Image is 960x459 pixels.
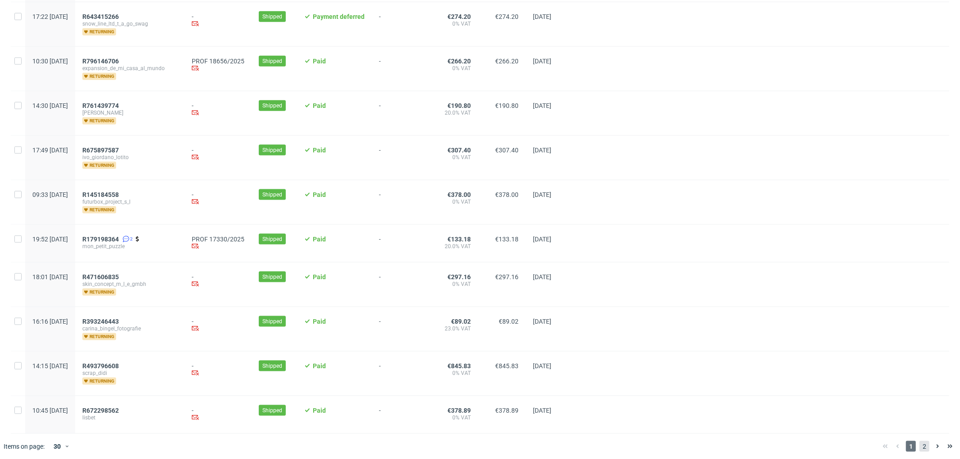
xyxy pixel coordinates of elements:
[82,362,119,370] span: R493796608
[447,58,471,65] span: €266.20
[533,58,551,65] span: [DATE]
[82,191,119,198] span: R145184558
[192,58,244,65] a: PROF 18656/2025
[437,154,471,161] span: 0% VAT
[533,362,551,370] span: [DATE]
[313,58,326,65] span: Paid
[262,317,282,325] span: Shipped
[495,191,518,198] span: €378.00
[32,236,68,243] span: 19:52 [DATE]
[262,13,282,21] span: Shipped
[313,147,326,154] span: Paid
[313,273,326,281] span: Paid
[495,13,518,20] span: €274.20
[262,273,282,281] span: Shipped
[447,191,471,198] span: €378.00
[379,147,423,169] span: -
[192,191,244,207] div: -
[437,109,471,116] span: 20.0% VAT
[82,318,119,325] span: R393246443
[379,362,423,385] span: -
[82,58,119,65] span: R796146706
[437,370,471,377] span: 0% VAT
[32,147,68,154] span: 17:49 [DATE]
[437,325,471,332] span: 23.0% VAT
[82,273,119,281] span: R471606835
[313,13,365,20] span: Payment deferred
[313,362,326,370] span: Paid
[262,362,282,370] span: Shipped
[262,102,282,110] span: Shipped
[192,236,244,243] a: PROF 17330/2025
[495,362,518,370] span: €845.83
[919,441,929,452] span: 2
[262,191,282,199] span: Shipped
[499,318,518,325] span: €89.02
[533,318,551,325] span: [DATE]
[82,236,121,243] a: R179198364
[32,318,68,325] span: 16:16 [DATE]
[192,102,244,118] div: -
[82,191,121,198] a: R145184558
[533,191,551,198] span: [DATE]
[4,442,45,451] span: Items on page:
[82,147,119,154] span: R675897587
[82,414,177,421] span: lisbet
[32,13,68,20] span: 17:22 [DATE]
[313,318,326,325] span: Paid
[379,102,423,125] span: -
[82,281,177,288] span: skin_concept_m_l_e_gmbh
[48,440,64,453] div: 30
[32,191,68,198] span: 09:33 [DATE]
[82,73,116,80] span: returning
[82,407,121,414] a: R672298562
[379,273,423,296] span: -
[192,147,244,162] div: -
[192,273,244,289] div: -
[313,236,326,243] span: Paid
[533,13,551,20] span: [DATE]
[32,362,68,370] span: 14:15 [DATE]
[192,407,244,423] div: -
[437,281,471,288] span: 0% VAT
[437,198,471,205] span: 0% VAT
[495,407,518,414] span: €378.89
[379,318,423,340] span: -
[495,236,518,243] span: €133.18
[262,146,282,154] span: Shipped
[32,102,68,109] span: 14:30 [DATE]
[82,65,177,72] span: expansion_de_mi_casa_al_mundo
[262,57,282,65] span: Shipped
[82,318,121,325] a: R393246443
[82,243,177,250] span: mon_petit_puzzle
[82,102,119,109] span: R761439774
[82,273,121,281] a: R471606835
[82,362,121,370] a: R493796608
[192,13,244,29] div: -
[82,206,116,214] span: returning
[495,273,518,281] span: €297.16
[437,243,471,250] span: 20.0% VAT
[447,147,471,154] span: €307.40
[495,147,518,154] span: €307.40
[262,406,282,414] span: Shipped
[437,65,471,72] span: 0% VAT
[32,273,68,281] span: 18:01 [DATE]
[82,20,177,27] span: snow_line_ltd_t_a_go_swag
[533,407,551,414] span: [DATE]
[82,109,177,116] span: [PERSON_NAME]
[130,236,133,243] span: 2
[379,13,423,36] span: -
[379,407,423,423] span: -
[192,318,244,334] div: -
[32,58,68,65] span: 10:30 [DATE]
[495,102,518,109] span: €190.80
[379,191,423,214] span: -
[447,13,471,20] span: €274.20
[82,58,121,65] a: R796146706
[82,154,177,161] span: ivo_giordano_lotito
[82,162,116,169] span: returning
[82,147,121,154] a: R675897587
[451,318,471,325] span: €89.02
[379,236,423,251] span: -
